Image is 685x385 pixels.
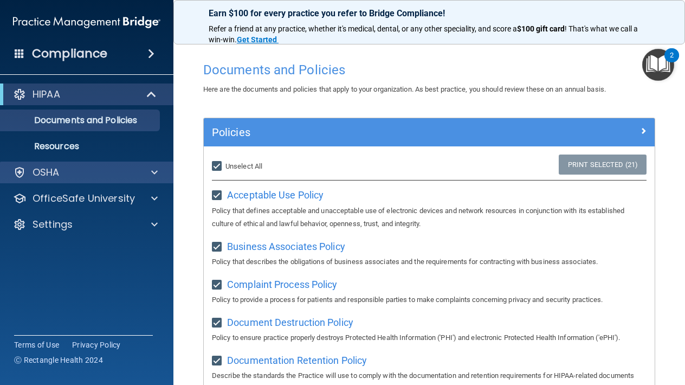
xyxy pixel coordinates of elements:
[212,255,647,268] p: Policy that describes the obligations of business associates and the requirements for contracting...
[642,49,674,81] button: Open Resource Center, 2 new notifications
[13,11,160,33] img: PMB logo
[14,339,59,350] a: Terms of Use
[225,162,262,170] span: Unselect All
[227,189,324,201] span: Acceptable Use Policy
[13,192,158,205] a: OfficeSafe University
[227,279,337,290] span: Complaint Process Policy
[227,317,353,328] span: Document Destruction Policy
[209,24,517,33] span: Refer a friend at any practice, whether it's medical, dental, or any other speciality, and score a
[227,241,345,252] span: Business Associates Policy
[237,35,277,44] strong: Get Started
[13,88,157,101] a: HIPAA
[559,155,647,175] a: Print Selected (21)
[203,63,655,77] h4: Documents and Policies
[209,8,650,18] p: Earn $100 for every practice you refer to Bridge Compliance!
[13,166,158,179] a: OSHA
[209,24,639,44] span: ! That's what we call a win-win.
[32,46,107,61] h4: Compliance
[212,204,647,230] p: Policy that defines acceptable and unacceptable use of electronic devices and network resources i...
[227,355,367,366] span: Documentation Retention Policy
[13,218,158,231] a: Settings
[212,124,647,141] a: Policies
[33,192,135,205] p: OfficeSafe University
[14,355,103,365] span: Ⓒ Rectangle Health 2024
[212,293,647,306] p: Policy to provide a process for patients and responsible parties to make complaints concerning pr...
[670,55,674,69] div: 2
[212,126,534,138] h5: Policies
[212,331,647,344] p: Policy to ensure practice properly destroys Protected Health Information ('PHI') and electronic P...
[212,162,224,171] input: Unselect All
[203,85,606,93] span: Here are the documents and policies that apply to your organization. As best practice, you should...
[517,24,565,33] strong: $100 gift card
[33,166,60,179] p: OSHA
[33,218,73,231] p: Settings
[237,35,279,44] a: Get Started
[7,115,155,126] p: Documents and Policies
[33,88,60,101] p: HIPAA
[72,339,121,350] a: Privacy Policy
[7,141,155,152] p: Resources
